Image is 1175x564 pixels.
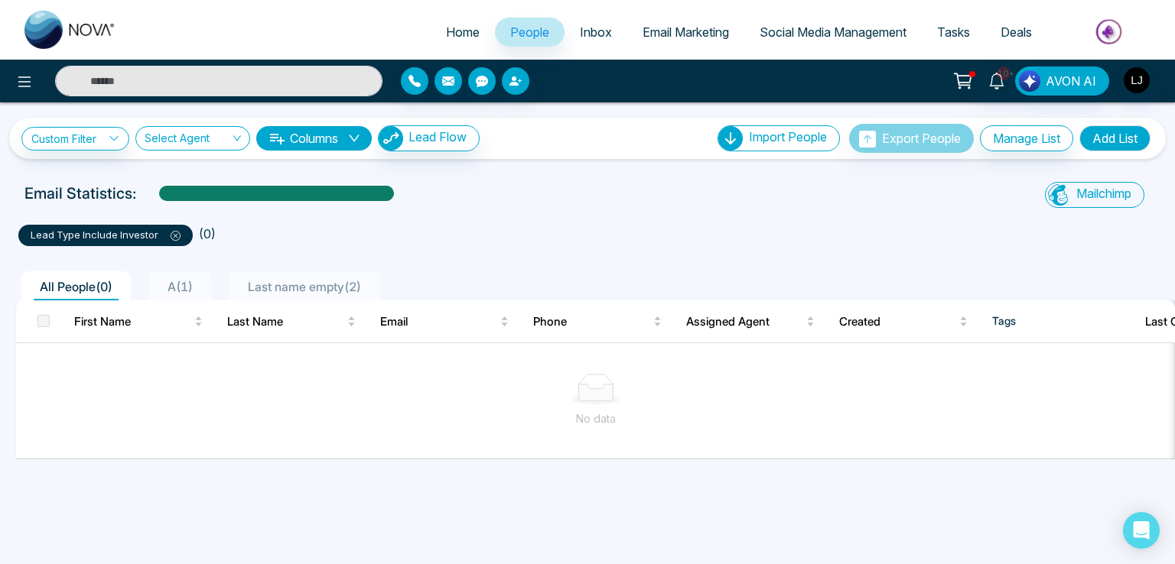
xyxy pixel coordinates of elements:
[348,132,360,144] span: down
[1079,125,1151,151] button: Add List
[380,313,497,331] span: Email
[521,300,674,343] th: Phone
[242,279,367,294] span: Last name empty ( 2 )
[161,279,199,294] span: A ( 1 )
[686,313,803,331] span: Assigned Agent
[937,24,970,40] span: Tasks
[510,24,549,40] span: People
[1019,70,1040,92] img: Lead Flow
[1055,15,1166,49] img: Market-place.gif
[21,127,129,151] a: Custom Filter
[643,24,729,40] span: Email Marketing
[839,313,956,331] span: Created
[744,18,922,47] a: Social Media Management
[827,300,980,343] th: Created
[431,18,495,47] a: Home
[31,228,181,243] p: lead type include Investor
[256,126,372,151] button: Columnsdown
[627,18,744,47] a: Email Marketing
[1046,72,1096,90] span: AVON AI
[495,18,565,47] a: People
[24,182,136,205] p: Email Statistics:
[446,24,480,40] span: Home
[74,313,191,331] span: First Name
[760,24,906,40] span: Social Media Management
[379,126,403,151] img: Lead Flow
[580,24,612,40] span: Inbox
[980,300,1133,343] th: Tags
[215,300,368,343] th: Last Name
[985,18,1047,47] a: Deals
[28,410,1164,427] div: No data
[199,225,216,243] li: ( 0 )
[1124,67,1150,93] img: User Avatar
[849,124,974,153] button: Export People
[408,129,467,144] span: Lead Flow
[1001,24,1032,40] span: Deals
[1076,186,1131,201] span: Mailchimp
[24,11,116,49] img: Nova CRM Logo
[1123,512,1160,549] div: Open Intercom Messenger
[980,125,1073,151] button: Manage List
[368,300,521,343] th: Email
[227,313,344,331] span: Last Name
[882,131,961,146] span: Export People
[978,66,1015,93] a: 10+
[372,125,480,151] a: Lead FlowLead Flow
[62,300,215,343] th: First Name
[922,18,985,47] a: Tasks
[997,66,1011,80] span: 10+
[1015,66,1109,96] button: AVON AI
[533,313,650,331] span: Phone
[34,279,119,294] span: All People ( 0 )
[565,18,627,47] a: Inbox
[674,300,827,343] th: Assigned Agent
[749,129,827,144] span: Import People
[378,125,480,151] button: Lead Flow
